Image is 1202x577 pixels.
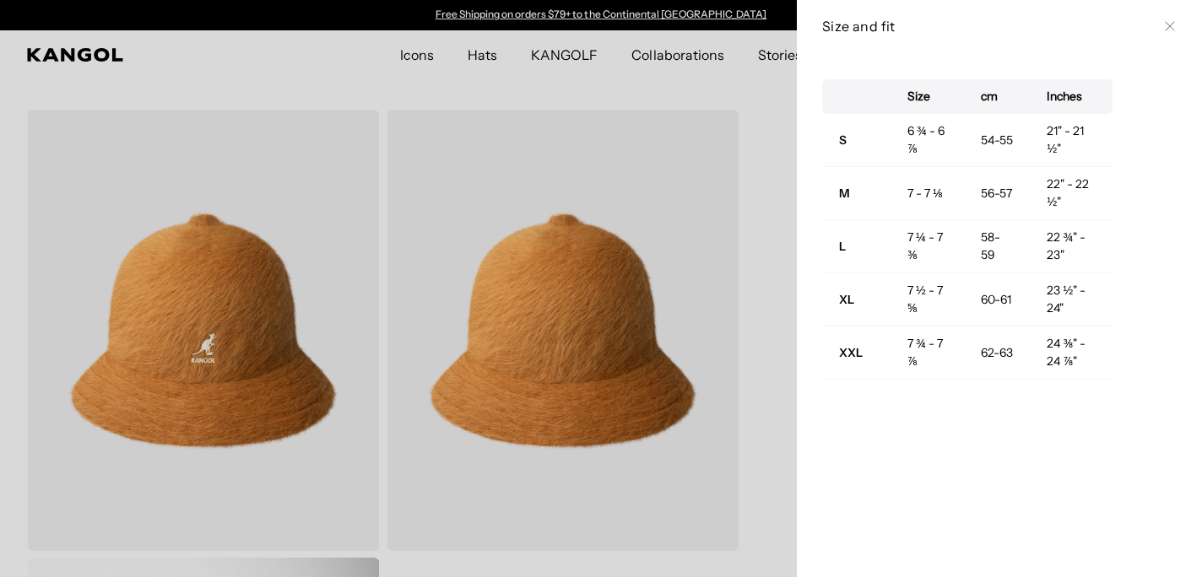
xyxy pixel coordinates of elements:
[839,239,846,254] strong: L
[964,114,1031,167] td: 54-55
[891,167,964,220] td: 7 - 7 ⅛
[891,79,964,114] th: Size
[964,220,1031,273] td: 58-59
[964,273,1031,326] td: 60-61
[839,132,847,148] strong: S
[964,79,1031,114] th: cm
[839,345,863,360] strong: XXL
[1030,273,1113,326] td: 23 ½" - 24"
[891,273,964,326] td: 7 ½ - 7 ⅝
[1030,326,1113,380] td: 24 ⅜" - 24 ⅞"
[839,186,850,201] strong: M
[964,167,1031,220] td: 56-57
[1030,114,1113,167] td: 21" - 21 ½"
[839,292,854,307] strong: XL
[1030,167,1113,220] td: 22" - 22 ½"
[891,220,964,273] td: 7 ¼ - 7 ⅜
[964,326,1031,380] td: 62-63
[1030,79,1113,114] th: Inches
[822,17,1156,35] h3: Size and fit
[891,114,964,167] td: 6 ¾ - 6 ⅞
[1030,220,1113,273] td: 22 ¾" - 23"
[891,326,964,380] td: 7 ¾ - 7 ⅞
